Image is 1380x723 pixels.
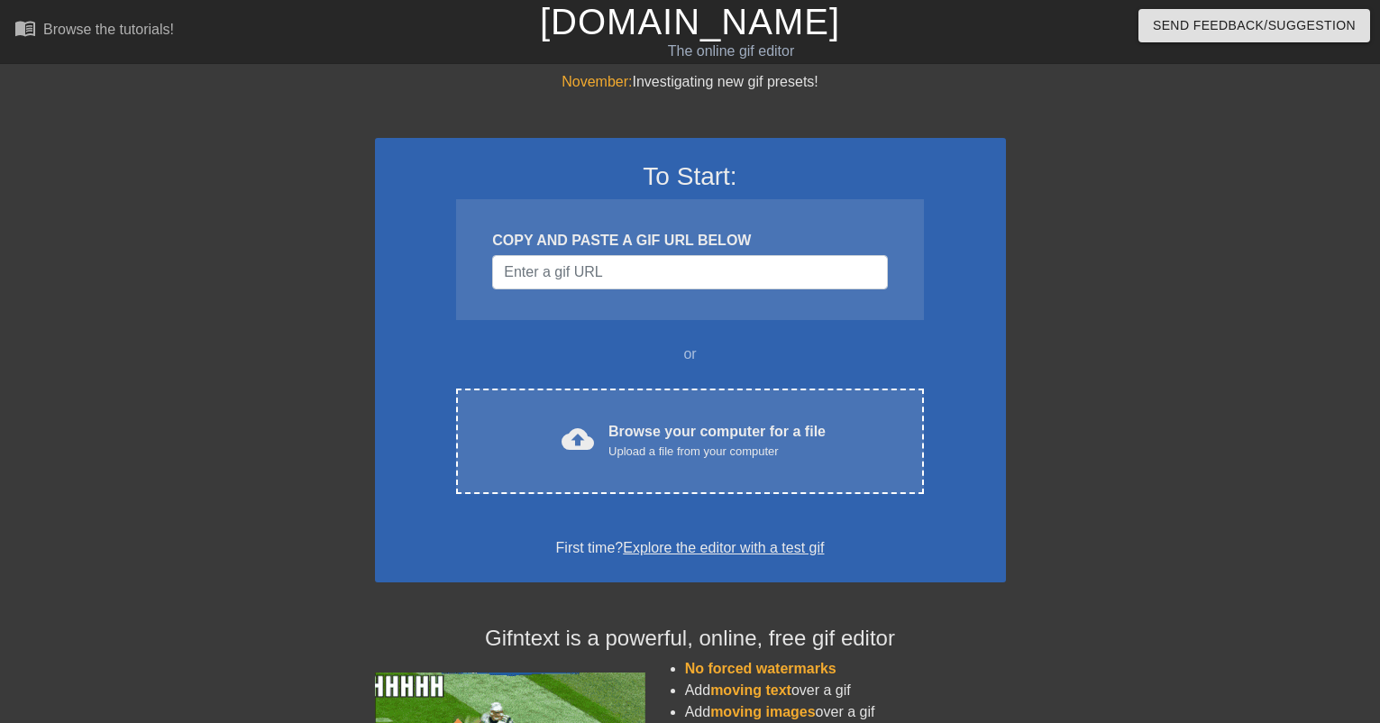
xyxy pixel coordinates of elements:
[710,704,815,719] span: moving images
[375,71,1006,93] div: Investigating new gif presets!
[398,161,982,192] h3: To Start:
[1138,9,1370,42] button: Send Feedback/Suggestion
[492,230,887,252] div: COPY AND PASTE A GIF URL BELOW
[562,74,632,89] span: November:
[608,443,826,461] div: Upload a file from your computer
[14,17,174,45] a: Browse the tutorials!
[375,626,1006,652] h4: Gifntext is a powerful, online, free gif editor
[685,680,1006,701] li: Add over a gif
[540,2,840,41] a: [DOMAIN_NAME]
[685,701,1006,723] li: Add over a gif
[492,255,887,289] input: Username
[685,661,836,676] span: No forced watermarks
[43,22,174,37] div: Browse the tutorials!
[14,17,36,39] span: menu_book
[710,682,791,698] span: moving text
[422,343,959,365] div: or
[398,537,982,559] div: First time?
[623,540,824,555] a: Explore the editor with a test gif
[608,421,826,461] div: Browse your computer for a file
[469,41,992,62] div: The online gif editor
[1153,14,1356,37] span: Send Feedback/Suggestion
[562,423,594,455] span: cloud_upload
